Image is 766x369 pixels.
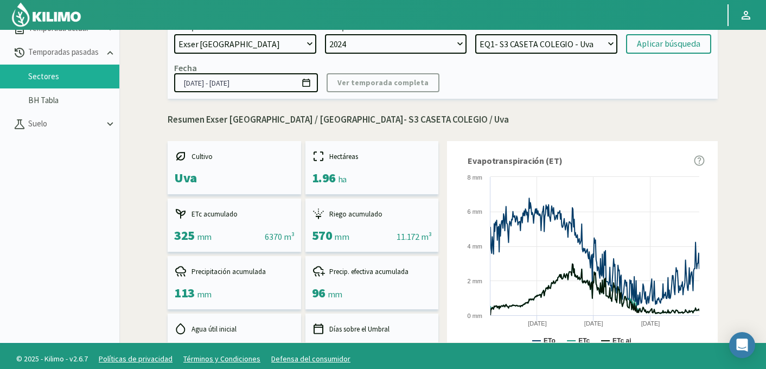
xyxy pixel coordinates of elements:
[305,314,439,367] kil-mini-card: report-summary-cards.DAYS_ABOVE_THRESHOLD
[468,278,483,284] text: 2 mm
[312,150,432,163] div: Hectáreas
[544,337,556,345] text: ETo
[168,256,301,309] kil-mini-card: report-summary-cards.ACCUMULATED_PRECIPITATION
[312,284,325,301] span: 96
[729,332,755,358] div: Open Intercom Messenger
[468,154,563,167] span: Evapotranspiración (ET)
[641,320,660,327] text: [DATE]
[612,337,631,345] text: ETc aj
[168,199,301,252] kil-mini-card: report-summary-cards.ACCUMULATED_ETC
[626,34,711,54] button: Aplicar búsqueda
[334,231,349,242] span: mm
[271,354,350,364] a: Defensa del consumidor
[312,322,432,335] div: Días sobre el Umbral
[174,150,295,163] div: Cultivo
[174,342,195,359] span: 117
[99,354,173,364] a: Políticas de privacidad
[28,72,119,81] a: Sectores
[312,265,432,278] div: Precip. efectiva acumulada
[174,227,195,244] span: 325
[174,169,197,186] span: Uva
[174,62,197,73] div: Fecha
[197,289,212,300] span: mm
[197,231,212,242] span: mm
[528,320,547,327] text: [DATE]
[265,230,294,243] div: 6370 m³
[328,289,342,300] span: mm
[312,227,333,244] span: 570
[174,322,295,335] div: Agua útil inicial
[312,342,325,359] span: 69
[174,265,295,278] div: Precipitación acumulada
[578,337,590,345] text: ETc
[305,141,439,194] kil-mini-card: report-summary-cards.HECTARES
[174,207,295,220] div: ETc acumulado
[637,37,700,50] div: Aplicar búsqueda
[26,118,104,130] p: Suelo
[168,113,718,127] p: Resumen Exser [GEOGRAPHIC_DATA] / [GEOGRAPHIC_DATA]- S3 CASETA COLEGIO / Uva
[468,313,483,319] text: 0 mm
[468,243,483,250] text: 4 mm
[174,284,195,301] span: 113
[11,353,93,365] span: © 2025 - Kilimo - v2.6.7
[183,354,260,364] a: Términos y Condiciones
[168,314,301,367] kil-mini-card: report-summary-cards.INITIAL_USEFUL_WATER
[468,208,483,215] text: 6 mm
[312,207,432,220] div: Riego acumulado
[397,230,432,243] div: 11.172 m³
[174,73,318,92] input: dd/mm/yyyy - dd/mm/yyyy
[584,320,603,327] text: [DATE]
[168,141,301,194] kil-mini-card: report-summary-cards.CROP
[28,96,119,105] a: BH Tabla
[312,169,336,186] span: 1.96
[338,174,347,184] span: ha
[468,174,483,181] text: 8 mm
[305,199,439,252] kil-mini-card: report-summary-cards.ACCUMULATED_IRRIGATION
[26,46,104,59] p: Temporadas pasadas
[11,2,82,28] img: Kilimo
[305,256,439,309] kil-mini-card: report-summary-cards.ACCUMULATED_EFFECTIVE_PRECIPITATION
